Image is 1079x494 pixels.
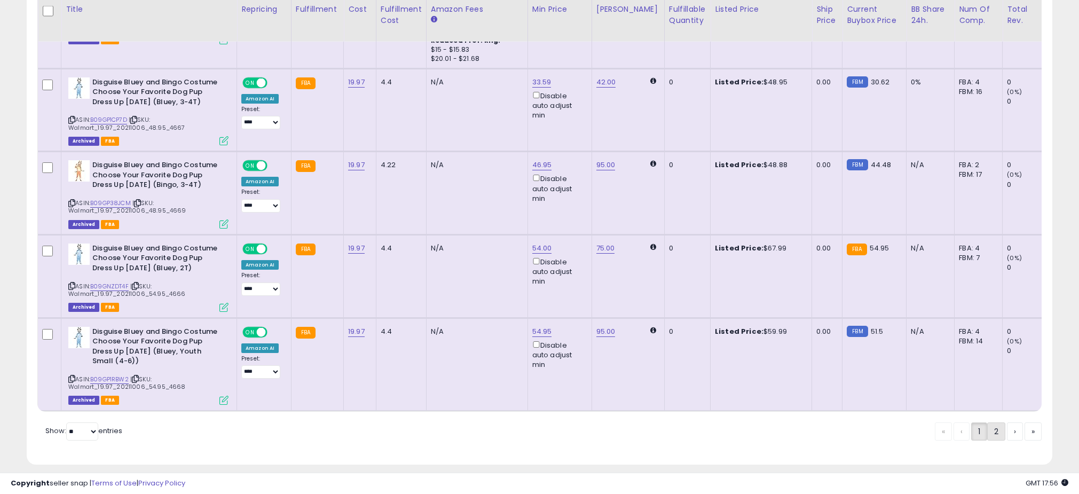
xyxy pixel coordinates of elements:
div: Amazon AI [241,343,279,353]
a: B09GP1RBW2 [90,375,129,384]
div: $67.99 [715,244,804,253]
div: $20.01 - $21.68 [431,54,519,64]
div: N/A [431,160,519,170]
div: 4.4 [381,77,418,87]
span: OFF [266,327,283,336]
div: FBM: 17 [959,170,994,179]
span: FBA [101,303,119,312]
span: OFF [266,78,283,87]
div: 4.4 [381,244,418,253]
div: ASIN: [68,160,229,228]
div: FBA: 4 [959,77,994,87]
div: 0 [1007,346,1050,356]
img: 31uz8uUArTL._SL40_.jpg [68,327,90,348]
span: | SKU: Walmart_19.97_20211006_54.95_4668 [68,375,186,391]
div: 0 [669,327,702,336]
div: Preset: [241,272,283,296]
a: 19.97 [348,243,365,254]
a: 2 [987,422,1005,441]
div: Amazon AI [241,177,279,186]
div: N/A [911,327,946,336]
small: FBM [847,326,868,337]
a: 54.95 [532,326,552,337]
span: | SKU: Walmart_19.97_20211006_48.95_4669 [68,199,186,215]
small: Amazon Fees. [431,14,437,24]
a: 75.00 [596,243,615,254]
a: 19.97 [348,77,365,88]
div: 4.4 [381,327,418,336]
a: 95.00 [596,326,616,337]
div: Total Rev. [1007,3,1046,26]
div: N/A [911,244,946,253]
span: FBA [101,137,119,146]
b: Disguise Bluey and Bingo Costume Choose Your Favorite Dog Pup Dress Up [DATE] (Bluey, 2T) [92,244,222,276]
div: $15 - $15.83 [431,45,519,54]
div: FBA: 4 [959,327,994,336]
a: 19.97 [348,326,365,337]
span: 2025-10-6 17:56 GMT [1026,478,1068,488]
span: 30.62 [871,77,890,87]
div: [PERSON_NAME] [596,3,660,14]
small: FBA [296,244,316,255]
span: OFF [266,245,283,254]
span: 54.95 [870,243,889,253]
div: FBA: 4 [959,244,994,253]
div: 0 [1007,160,1050,170]
b: Disguise Bluey and Bingo Costume Choose Your Favorite Dog Pup Dress Up [DATE] (Bluey, Youth Small... [92,327,222,369]
div: $59.99 [715,327,804,336]
div: 0 [1007,97,1050,106]
b: Listed Price: [715,243,763,253]
span: | SKU: Walmart_19.97_20211006_54.95_4666 [68,282,186,298]
img: 31uz8uUArTL._SL40_.jpg [68,244,90,265]
span: ON [243,327,257,336]
span: › [1014,426,1016,437]
div: Amazon AI [241,260,279,270]
div: N/A [431,244,519,253]
div: FBM: 16 [959,87,994,97]
a: 33.59 [532,77,552,88]
div: Fulfillable Quantity [669,3,706,26]
b: Listed Price: [715,160,763,170]
div: 0 [669,244,702,253]
a: B09GP1CP7D [90,115,127,124]
span: 51.5 [871,326,884,336]
div: Disable auto adjust min [532,172,584,203]
div: 0 [669,77,702,87]
div: Current Buybox Price [847,3,902,26]
span: Show: entries [45,426,122,436]
span: FBA [101,396,119,405]
div: 0.00 [816,327,834,336]
div: Repricing [241,3,287,14]
div: BB Share 24h. [911,3,950,26]
div: Fulfillment [296,3,339,14]
div: seller snap | | [11,479,185,489]
small: FBA [847,244,867,255]
div: ASIN: [68,77,229,145]
div: Listed Price [715,3,807,14]
span: ON [243,78,257,87]
a: Terms of Use [91,478,137,488]
div: N/A [431,77,519,87]
a: B09GP38JCM [90,199,131,208]
div: 0 [1007,244,1050,253]
a: 1 [971,422,987,441]
small: FBA [296,160,316,172]
div: FBA: 2 [959,160,994,170]
b: Listed Price: [715,326,763,336]
small: FBA [296,77,316,89]
img: 41HU+ncSeNL._SL40_.jpg [68,160,90,182]
div: 0.00 [816,244,834,253]
b: Listed Price: [715,77,763,87]
div: Fulfillment Cost [381,3,422,26]
a: 54.00 [532,243,552,254]
a: B09GNZDT4F [90,282,129,291]
div: ASIN: [68,244,229,311]
div: Disable auto adjust min [532,256,584,287]
div: 4.22 [381,160,418,170]
b: Disguise Bluey and Bingo Costume Choose Your Favorite Dog Pup Dress Up [DATE] (Bluey, 3-4T) [92,77,222,110]
div: N/A [911,160,946,170]
div: Num of Comp. [959,3,998,26]
div: Preset: [241,355,283,379]
span: FBA [101,220,119,229]
small: FBM [847,159,868,170]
